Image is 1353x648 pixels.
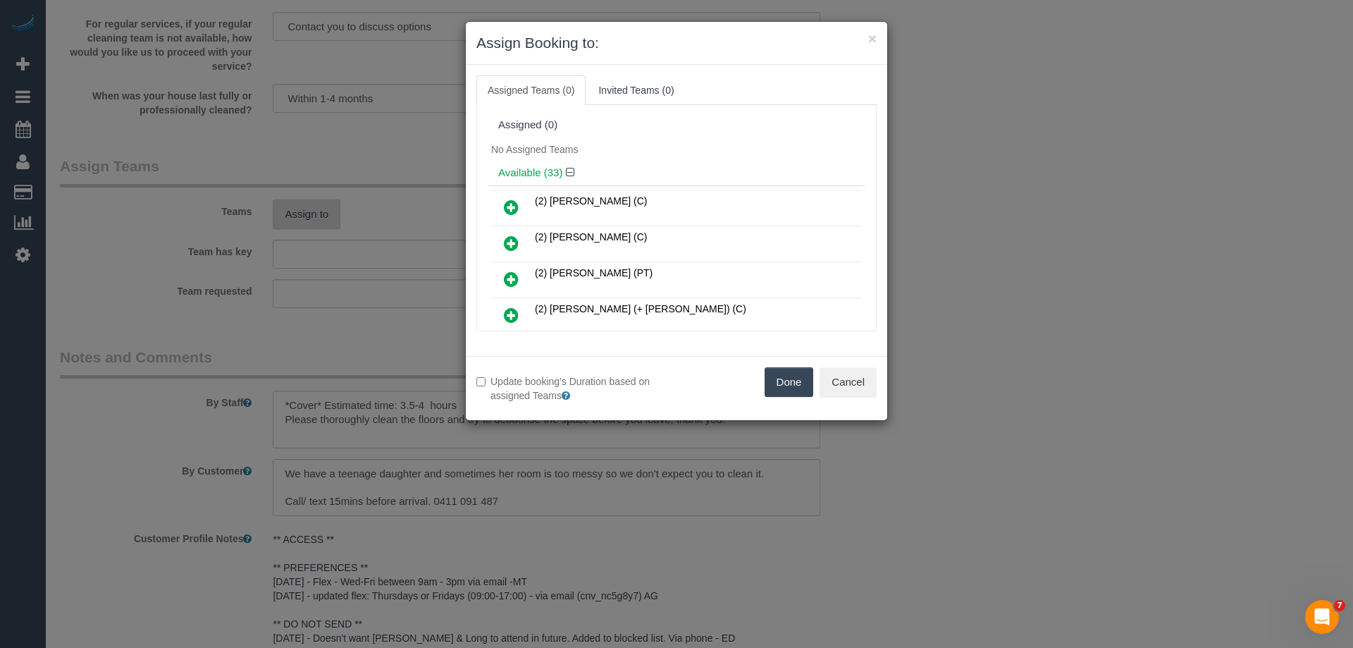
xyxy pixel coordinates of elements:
label: Update booking's Duration based on assigned Teams [476,374,666,403]
button: Done [765,367,814,397]
span: 7 [1334,600,1345,611]
span: (2) [PERSON_NAME] (PT) [535,267,653,279]
a: Invited Teams (0) [587,75,685,105]
button: × [868,31,877,46]
div: Assigned (0) [498,119,855,131]
span: (2) [PERSON_NAME] (C) [535,231,647,243]
button: Cancel [820,367,877,397]
h4: Available (33) [498,167,855,179]
input: Update booking's Duration based on assigned Teams [476,377,486,386]
iframe: Intercom live chat [1305,600,1339,634]
span: (2) [PERSON_NAME] (+ [PERSON_NAME]) (C) [535,303,746,314]
span: No Assigned Teams [491,144,578,155]
a: Assigned Teams (0) [476,75,586,105]
span: (2) [PERSON_NAME] (C) [535,195,647,207]
h3: Assign Booking to: [476,32,877,54]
